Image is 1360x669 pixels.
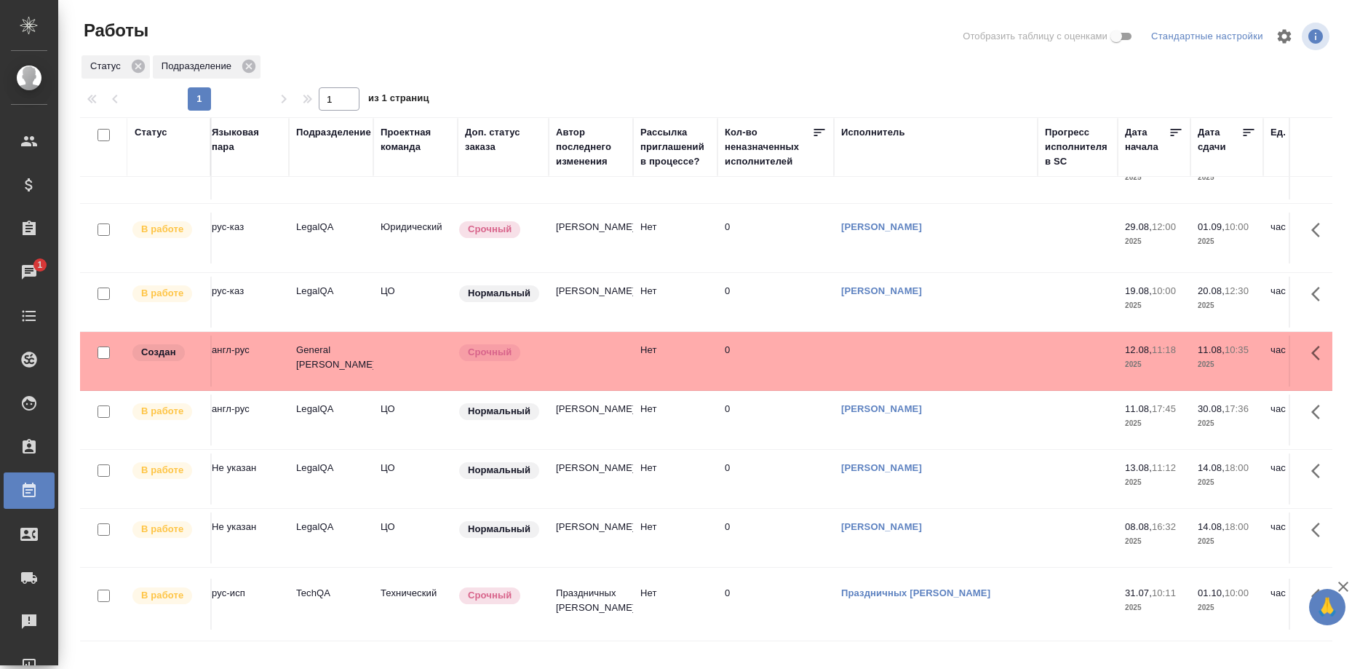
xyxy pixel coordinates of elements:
p: Срочный [468,588,512,603]
p: 17:45 [1152,403,1176,414]
p: 08.08, [1125,521,1152,532]
p: 18:00 [1225,462,1249,473]
p: Срочный [468,222,512,237]
button: Здесь прячутся важные кнопки [1303,213,1337,248]
td: LegalQA [289,512,373,563]
td: Не указан [204,454,289,504]
p: 2025 [1198,601,1256,615]
td: 0 [717,395,834,446]
p: Создан [141,345,176,360]
a: [PERSON_NAME] [841,462,922,473]
td: 0 [717,336,834,387]
span: 🙏 [1315,592,1340,622]
span: из 1 страниц [368,90,429,111]
button: Здесь прячутся важные кнопки [1303,277,1337,312]
div: Исполнитель выполняет работу [131,586,203,606]
td: 0 [717,579,834,630]
span: Отобразить таблицу с оценками [963,29,1108,44]
p: 10:00 [1225,587,1249,598]
p: Нормальный [468,404,530,419]
div: Доп. статус заказа [465,125,541,154]
p: 12:00 [1152,221,1176,232]
p: В работе [141,588,183,603]
td: [PERSON_NAME] [549,454,633,504]
div: Заказ еще не согласован с клиентом, искать исполнителей рано [131,343,203,363]
td: [PERSON_NAME] [549,395,633,446]
td: час [1263,213,1348,264]
p: 14.08, [1198,462,1225,473]
p: 11.08, [1198,344,1225,355]
p: 20.08, [1198,285,1225,296]
td: Нет [633,579,717,630]
p: 2025 [1125,298,1183,313]
td: рус-каз [204,213,289,264]
div: Исполнитель выполняет работу [131,284,203,304]
td: Нет [633,336,717,387]
td: англ-рус [204,395,289,446]
div: split button [1148,25,1267,48]
div: Ед. изм [1270,125,1306,140]
p: Нормальный [468,286,530,301]
p: 19.08, [1125,285,1152,296]
p: 10:00 [1152,285,1176,296]
p: Подразделение [162,59,236,74]
div: Подразделение [296,125,371,140]
td: час [1263,512,1348,563]
p: 18:00 [1225,521,1249,532]
td: [PERSON_NAME] [549,277,633,328]
a: Праздничных [PERSON_NAME] [841,587,990,598]
p: 01.09, [1198,221,1225,232]
p: 16:32 [1152,521,1176,532]
button: Здесь прячутся важные кнопки [1303,454,1337,488]
td: час [1263,395,1348,446]
p: 2025 [1125,234,1183,249]
td: Технический [373,579,458,630]
a: [PERSON_NAME] [841,521,922,532]
p: 12.08, [1125,344,1152,355]
p: 2025 [1198,298,1256,313]
td: [PERSON_NAME] [549,213,633,264]
p: 10:35 [1225,344,1249,355]
p: 11.08, [1125,403,1152,414]
p: В работе [141,463,183,478]
div: Подразделение [153,55,261,79]
td: LegalQA [289,395,373,446]
p: 29.08, [1125,221,1152,232]
td: [PERSON_NAME] [549,512,633,563]
td: Юридический [373,213,458,264]
span: Работы [80,19,148,42]
p: 2025 [1198,170,1256,185]
div: Кол-во неназначенных исполнителей [725,125,812,169]
p: В работе [141,222,183,237]
td: LegalQA [289,213,373,264]
td: Не указан [204,512,289,563]
p: 2025 [1125,534,1183,549]
td: ЦО [373,277,458,328]
p: 2025 [1125,357,1183,372]
p: В работе [141,286,183,301]
div: Автор последнего изменения [556,125,626,169]
a: [PERSON_NAME] [841,403,922,414]
p: В работе [141,522,183,537]
td: Нет [633,454,717,504]
p: 2025 [1125,416,1183,431]
button: Здесь прячутся важные кнопки [1303,336,1337,371]
td: LegalQA [289,454,373,504]
p: 2025 [1125,475,1183,490]
button: Здесь прячутся важные кнопки [1303,395,1337,429]
p: 01.10, [1198,587,1225,598]
p: 31.07, [1125,587,1152,598]
td: Нет [633,213,717,264]
td: час [1263,336,1348,387]
button: Здесь прячутся важные кнопки [1303,579,1337,614]
a: [PERSON_NAME] [841,221,922,232]
td: час [1263,579,1348,630]
p: 10:00 [1225,221,1249,232]
p: 2025 [1198,416,1256,431]
p: 2025 [1125,601,1183,615]
button: Здесь прячутся важные кнопки [1303,512,1337,547]
div: Дата сдачи [1198,125,1241,154]
a: 1 [4,254,55,290]
p: 14.08, [1198,521,1225,532]
td: General [PERSON_NAME] [289,336,373,387]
